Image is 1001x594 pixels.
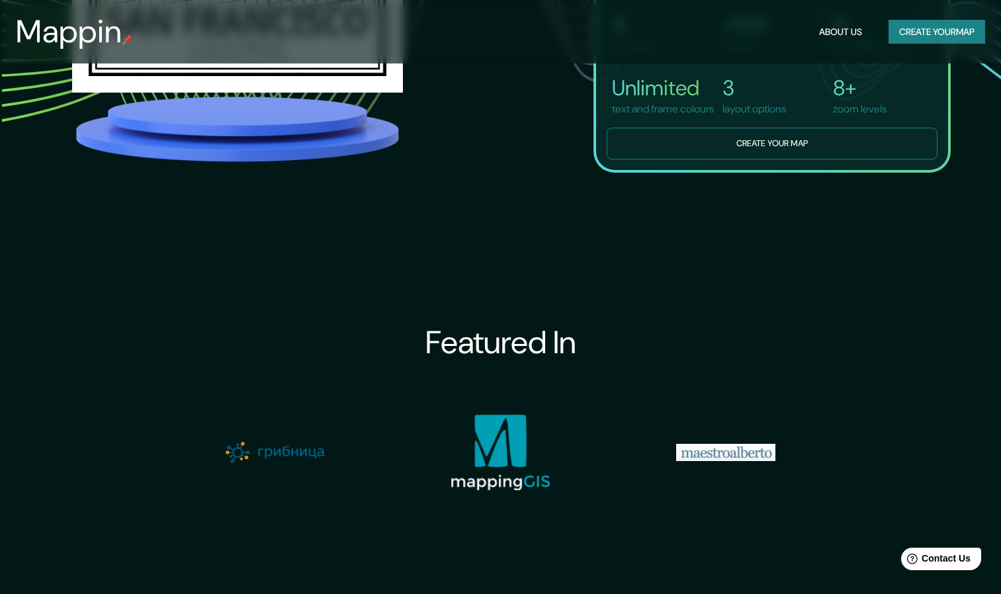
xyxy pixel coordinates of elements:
[226,442,325,463] img: gribnica-logo
[122,34,133,45] img: mappin-pin
[833,75,887,101] h4: 8+
[612,101,714,117] p: text and frame colours
[722,75,786,101] h4: 3
[425,324,576,361] h3: Featured In
[814,20,867,44] button: About Us
[676,444,775,461] img: maestroalberto-logo
[889,20,985,44] button: Create yourmap
[16,13,122,50] h3: Mappin
[722,101,786,117] p: layout options
[451,414,550,491] img: mappinggis-logo
[833,101,887,117] p: zoom levels
[612,75,714,101] h4: Unlimited
[72,93,403,166] img: platform.png
[883,542,986,579] iframe: Help widget launcher
[607,128,937,160] button: Create your map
